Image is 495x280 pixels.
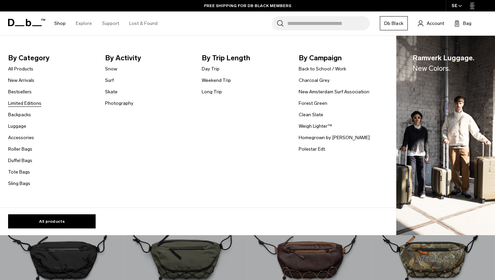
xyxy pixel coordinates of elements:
a: Limited Editions [8,100,41,107]
a: Sling Bags [8,180,30,187]
span: New Colors. [412,64,450,72]
a: New Amsterdam Surf Association [299,88,369,95]
a: All Products [8,65,33,72]
span: Ramverk Luggage. [412,53,474,74]
a: Account [418,19,444,27]
a: Weekend Trip [202,77,231,84]
a: Day Trip [202,65,220,72]
a: Bestsellers [8,88,32,95]
button: Bag [454,19,471,27]
a: Tote Bags [8,168,30,176]
span: Bag [463,20,471,27]
span: By Trip Length [202,53,288,63]
a: Forest Green [299,100,327,107]
a: Explore [76,11,92,35]
a: Homegrown by [PERSON_NAME] [299,134,370,141]
a: All products [8,214,96,228]
span: Account [427,20,444,27]
a: Charcoal Grey [299,77,330,84]
a: New Arrivals [8,77,34,84]
a: Surf [105,77,114,84]
a: Long Trip [202,88,222,95]
a: Support [102,11,119,35]
a: Polestar Edt. [299,146,326,153]
a: Duffel Bags [8,157,32,164]
a: Skate [105,88,118,95]
span: By Campaign [299,53,385,63]
a: Lost & Found [129,11,158,35]
a: Shop [54,11,66,35]
a: FREE SHIPPING FOR DB BLACK MEMBERS [204,3,291,9]
nav: Main Navigation [49,11,163,35]
a: Accessories [8,134,34,141]
a: Back to School / Work [299,65,346,72]
a: Backpacks [8,111,31,118]
a: Snow [105,65,117,72]
span: By Category [8,53,94,63]
a: Clean Slate [299,111,323,118]
a: Luggage [8,123,26,130]
a: Weigh Lighter™ [299,123,332,130]
a: Roller Bags [8,146,32,153]
a: Db Black [380,16,408,30]
a: Photography [105,100,133,107]
a: Ramverk Luggage.New Colors. Db [396,36,495,236]
span: By Activity [105,53,191,63]
img: Db [396,36,495,236]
